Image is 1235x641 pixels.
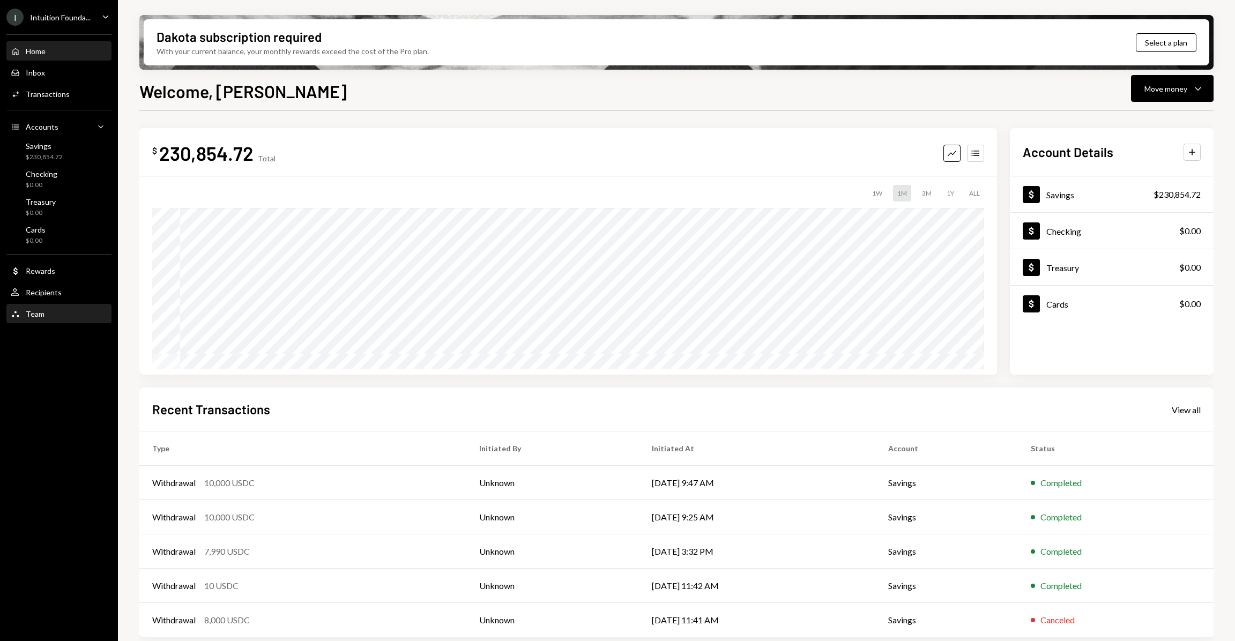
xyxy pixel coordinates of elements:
div: Treasury [26,197,56,206]
a: Transactions [6,84,111,103]
a: Savings$230,854.72 [6,138,111,164]
div: $ [152,145,157,156]
div: $0.00 [1179,297,1201,310]
td: Unknown [466,500,639,534]
div: $230,854.72 [1154,188,1201,201]
a: Home [6,41,111,61]
div: Cards [1046,299,1068,309]
button: Select a plan [1136,33,1196,52]
div: With your current balance, your monthly rewards exceed the cost of the Pro plan. [157,46,429,57]
div: Completed [1040,476,1082,489]
th: Account [875,431,1017,466]
div: $0.00 [26,208,56,218]
a: Team [6,304,111,323]
td: Savings [875,466,1017,500]
div: $0.00 [1179,225,1201,237]
div: Move money [1144,83,1187,94]
a: Rewards [6,261,111,280]
div: Withdrawal [152,614,196,627]
th: Type [139,431,466,466]
div: Completed [1040,511,1082,524]
div: $0.00 [26,236,46,245]
a: Recipients [6,282,111,302]
div: 10,000 USDC [204,511,255,524]
a: Checking$0.00 [1010,213,1214,249]
div: View all [1172,405,1201,415]
div: Team [26,309,44,318]
div: 1Y [942,185,958,202]
a: Treasury$0.00 [6,194,111,220]
a: Cards$0.00 [1010,286,1214,322]
td: Unknown [466,603,639,637]
div: Completed [1040,545,1082,558]
div: Withdrawal [152,579,196,592]
div: 10,000 USDC [204,476,255,489]
th: Status [1018,431,1214,466]
td: Savings [875,534,1017,569]
div: Accounts [26,122,58,131]
a: Treasury$0.00 [1010,249,1214,285]
td: Unknown [466,569,639,603]
td: Savings [875,603,1017,637]
div: ALL [965,185,984,202]
a: View all [1172,404,1201,415]
h1: Welcome, [PERSON_NAME] [139,80,347,102]
div: Savings [1046,190,1074,200]
td: Unknown [466,534,639,569]
a: Savings$230,854.72 [1010,176,1214,212]
td: Savings [875,569,1017,603]
h2: Account Details [1023,143,1113,161]
td: [DATE] 9:25 AM [639,500,876,534]
div: $0.00 [1179,261,1201,274]
td: [DATE] 3:32 PM [639,534,876,569]
div: 7,990 USDC [204,545,250,558]
td: [DATE] 11:41 AM [639,603,876,637]
div: Home [26,47,46,56]
a: Accounts [6,117,111,136]
td: [DATE] 11:42 AM [639,569,876,603]
div: 8,000 USDC [204,614,250,627]
a: Cards$0.00 [6,222,111,248]
th: Initiated By [466,431,639,466]
div: Withdrawal [152,476,196,489]
div: $230,854.72 [26,153,63,162]
div: Total [258,154,276,163]
div: Withdrawal [152,511,196,524]
div: I [6,9,24,26]
div: Rewards [26,266,55,275]
div: 230,854.72 [159,141,254,165]
div: 1M [893,185,911,202]
div: Treasury [1046,263,1079,273]
button: Move money [1131,75,1214,102]
div: 3M [918,185,936,202]
div: Recipients [26,288,62,297]
td: [DATE] 9:47 AM [639,466,876,500]
div: 10 USDC [204,579,239,592]
div: Inbox [26,68,45,77]
a: Inbox [6,63,111,82]
h2: Recent Transactions [152,400,270,418]
a: Checking$0.00 [6,166,111,192]
div: Intuition Founda... [30,13,91,22]
div: Completed [1040,579,1082,592]
th: Initiated At [639,431,876,466]
div: Withdrawal [152,545,196,558]
div: Canceled [1040,614,1075,627]
td: Unknown [466,466,639,500]
div: $0.00 [26,181,57,190]
div: Dakota subscription required [157,28,322,46]
div: Cards [26,225,46,234]
div: 1W [868,185,887,202]
td: Savings [875,500,1017,534]
div: Checking [26,169,57,178]
div: Checking [1046,226,1081,236]
div: Transactions [26,90,70,99]
div: Savings [26,141,63,151]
